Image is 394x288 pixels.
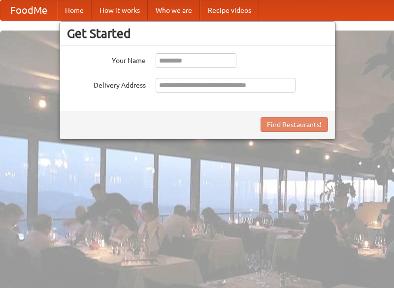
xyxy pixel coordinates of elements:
a: Home [57,0,92,20]
h3: Get Started [67,26,328,41]
button: Find Restaurants! [261,117,328,132]
a: FoodMe [0,0,57,20]
a: Who we are [148,0,200,20]
a: How it works [92,0,148,20]
label: Delivery Address [67,78,146,90]
label: Your Name [67,53,146,65]
a: Recipe videos [200,0,259,20]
